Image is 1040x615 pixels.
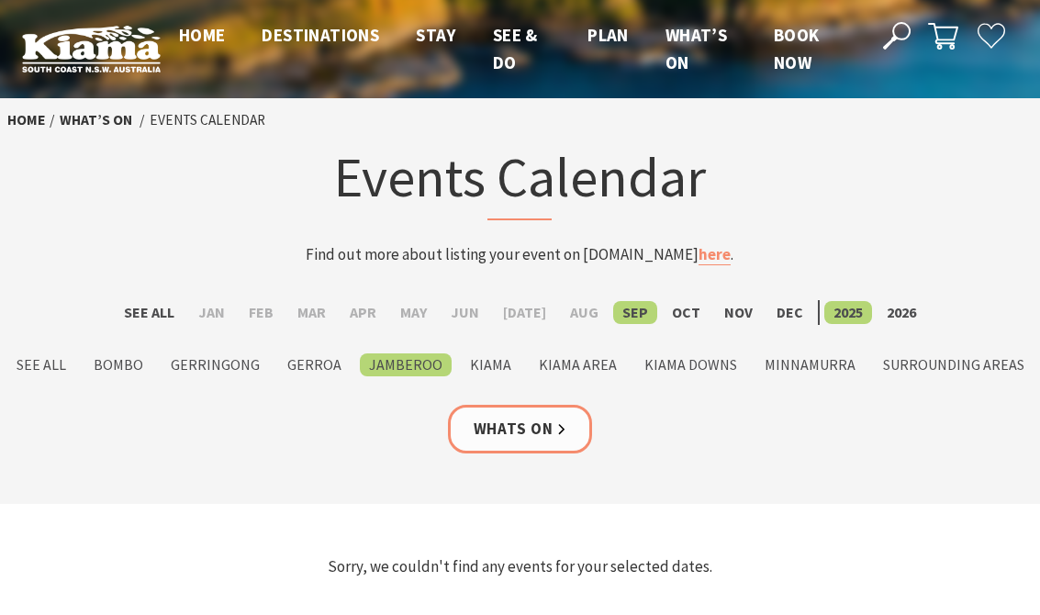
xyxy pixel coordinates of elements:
[530,354,626,377] label: Kiama Area
[635,354,746,377] label: Kiama Downs
[461,354,520,377] label: Kiama
[240,302,283,325] label: Feb
[22,26,161,73] img: Kiama Logo
[874,354,1034,377] label: Surrounding Areas
[162,354,269,377] label: Gerringong
[663,302,710,325] label: Oct
[391,302,436,325] label: May
[613,302,657,325] label: Sep
[715,302,762,325] label: Nov
[587,25,629,47] span: Plan
[181,243,859,268] p: Find out more about listing your event on [DOMAIN_NAME] .
[179,25,226,47] span: Home
[442,302,488,325] label: Jun
[774,25,820,74] span: Book now
[360,354,452,377] label: Jamberoo
[150,110,265,133] li: Events Calendar
[288,302,335,325] label: Mar
[115,302,184,325] label: See All
[493,25,538,74] span: See & Do
[416,25,456,47] span: Stay
[189,302,234,325] label: Jan
[767,302,812,325] label: Dec
[7,112,45,130] a: Home
[7,555,1033,580] p: Sorry, we couldn't find any events for your selected dates.
[278,354,351,377] label: Gerroa
[60,112,132,130] a: What’s On
[824,302,872,325] label: 2025
[262,25,379,47] span: Destinations
[448,406,593,454] a: Whats On
[494,302,555,325] label: [DATE]
[878,302,925,325] label: 2026
[181,142,859,221] h1: Events Calendar
[665,25,727,74] span: What’s On
[84,354,152,377] label: Bombo
[7,354,75,377] label: See All
[699,245,731,266] a: here
[755,354,865,377] label: Minnamurra
[161,22,862,78] nav: Main Menu
[561,302,608,325] label: Aug
[341,302,386,325] label: Apr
